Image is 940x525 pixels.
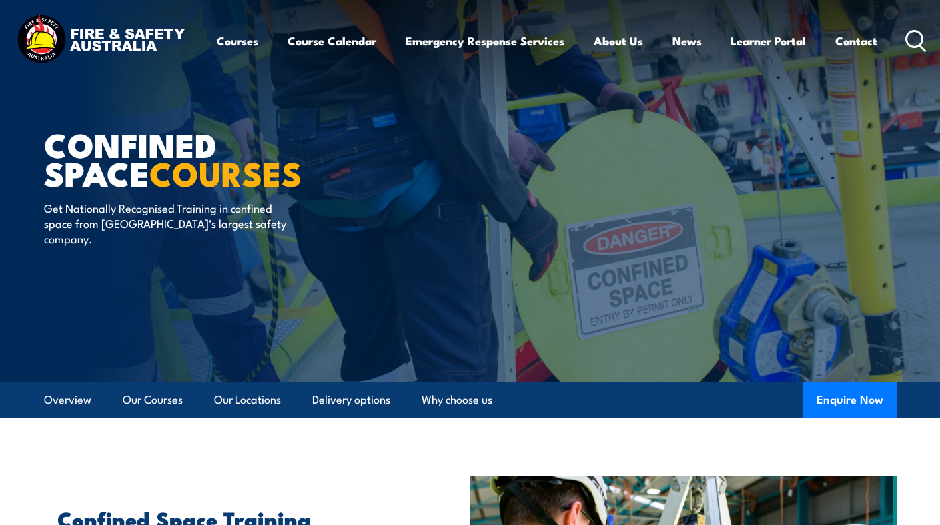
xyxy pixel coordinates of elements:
a: Our Courses [123,382,183,418]
strong: COURSES [149,147,302,198]
p: Get Nationally Recognised Training in confined space from [GEOGRAPHIC_DATA]’s largest safety comp... [44,200,287,247]
a: About Us [594,23,643,59]
a: News [672,23,702,59]
h1: Confined Space [44,129,373,187]
a: Course Calendar [288,23,376,59]
a: Learner Portal [731,23,806,59]
a: Emergency Response Services [406,23,564,59]
a: Why choose us [422,382,492,418]
a: Contact [835,23,877,59]
a: Courses [217,23,258,59]
button: Enquire Now [803,382,897,418]
a: Delivery options [312,382,390,418]
a: Overview [44,382,91,418]
a: Our Locations [214,382,281,418]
